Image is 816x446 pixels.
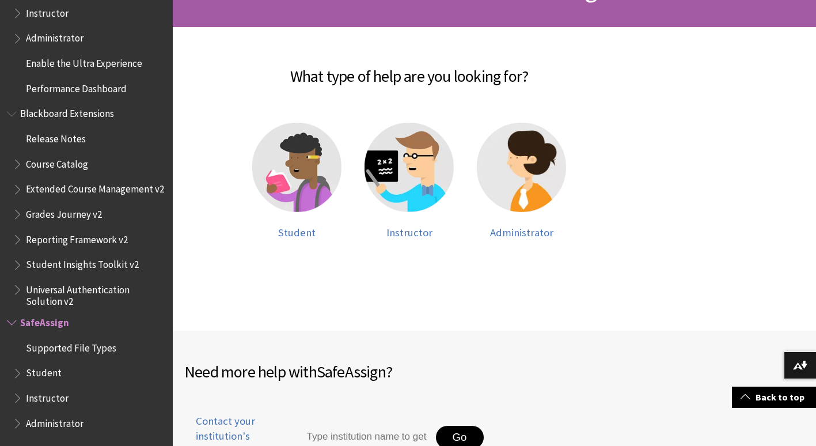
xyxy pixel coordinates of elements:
[26,54,142,69] span: Enable the Ultra Experience
[26,3,69,19] span: Instructor
[365,123,454,212] img: Instructor help
[477,123,566,239] a: Administrator help Administrator
[26,338,116,354] span: Supported File Types
[26,180,164,195] span: Extended Course Management v2
[7,104,166,308] nav: Book outline for Blackboard Extensions
[317,361,386,382] span: SafeAssign
[252,123,341,212] img: Student help
[26,280,165,307] span: Universal Authentication Solution v2
[732,387,816,408] a: Back to top
[20,313,69,328] span: SafeAssign
[20,104,114,120] span: Blackboard Extensions
[252,123,341,239] a: Student help Student
[26,364,62,379] span: Student
[26,255,139,271] span: Student Insights Toolkit v2
[184,50,634,88] h2: What type of help are you looking for?
[26,129,86,145] span: Release Notes
[26,79,127,95] span: Performance Dashboard
[26,388,69,404] span: Instructor
[184,360,495,384] h2: Need more help with ?
[7,313,166,433] nav: Book outline for Blackboard SafeAssign
[490,226,553,239] span: Administrator
[477,123,566,212] img: Administrator help
[365,123,454,239] a: Instructor help Instructor
[278,226,316,239] span: Student
[26,154,88,170] span: Course Catalog
[26,29,84,44] span: Administrator
[26,205,102,220] span: Grades Journey v2
[26,230,128,245] span: Reporting Framework v2
[386,226,432,239] span: Instructor
[26,414,84,429] span: Administrator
